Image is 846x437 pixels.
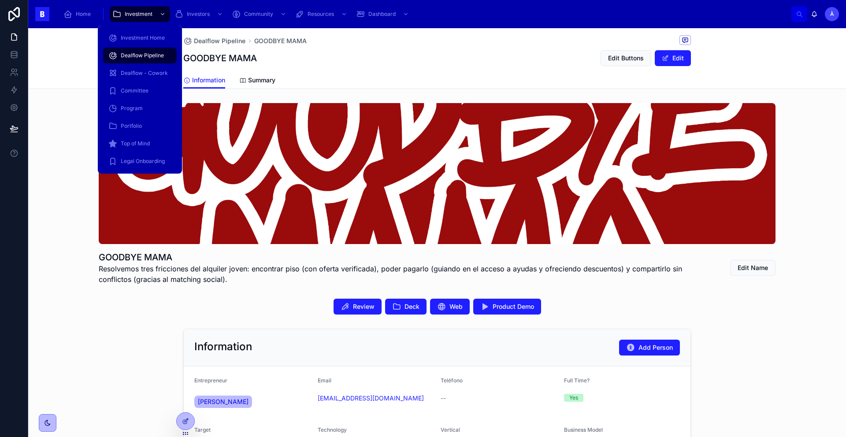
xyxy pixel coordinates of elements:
[229,6,291,22] a: Community
[183,72,225,89] a: Information
[61,6,97,22] a: Home
[194,396,252,408] a: [PERSON_NAME]
[198,397,249,406] span: [PERSON_NAME]
[493,302,534,311] span: Product Demo
[441,394,446,403] span: --
[404,302,419,311] span: Deck
[608,54,644,63] span: Edit Buttons
[368,11,396,18] span: Dashboard
[638,343,673,352] span: Add Person
[738,263,768,272] span: Edit Name
[318,394,424,403] a: [EMAIL_ADDRESS][DOMAIN_NAME]
[183,52,257,64] h1: GOODBYE MAMA
[318,377,331,384] span: Email
[110,6,170,22] a: Investment
[35,7,49,21] img: App logo
[103,48,177,63] a: Dealflow Pipeline
[830,11,834,18] span: À
[99,263,709,285] span: Resolvemos tres fricciones del alquiler joven: encontrar piso (con oferta verificada), poder paga...
[56,4,791,24] div: scrollable content
[103,30,177,46] a: Investment Home
[103,100,177,116] a: Program
[194,377,227,384] span: Entrepreneur
[121,105,143,112] span: Program
[244,11,273,18] span: Community
[121,34,165,41] span: Investment Home
[103,65,177,81] a: Dealflow - Cowork
[121,122,142,130] span: Portfolio
[334,299,382,315] button: Review
[730,260,775,276] button: Edit Name
[293,6,352,22] a: Resources
[254,37,307,45] a: GOODBYE MAMA
[473,299,541,315] button: Product Demo
[121,140,150,147] span: Top of Mind
[564,426,603,433] span: Business Model
[103,153,177,169] a: Legal Onboarding
[564,377,590,384] span: Full Time?
[655,50,691,66] button: Edit
[569,394,578,402] div: Yes
[601,50,651,66] button: Edit Buttons
[121,70,168,77] span: Dealflow - Cowork
[103,136,177,152] a: Top of Mind
[248,76,275,85] span: Summary
[103,118,177,134] a: Portfolio
[103,83,177,99] a: Committee
[449,302,463,311] span: Web
[308,11,334,18] span: Resources
[125,11,152,18] span: Investment
[99,251,709,263] h1: GOODBYE MAMA
[353,302,375,311] span: Review
[121,87,148,94] span: Committee
[172,6,227,22] a: Investors
[183,37,245,45] a: Dealflow Pipeline
[441,426,460,433] span: Vertical
[76,11,91,18] span: Home
[619,340,680,356] button: Add Person
[194,37,245,45] span: Dealflow Pipeline
[194,340,252,354] h2: Information
[187,11,210,18] span: Investors
[353,6,413,22] a: Dashboard
[192,76,225,85] span: Information
[385,299,427,315] button: Deck
[441,377,463,384] span: Teléfono
[194,426,211,433] span: Target
[318,426,347,433] span: Technology
[121,52,164,59] span: Dealflow Pipeline
[430,299,470,315] button: Web
[239,72,275,90] a: Summary
[121,158,165,165] span: Legal Onboarding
